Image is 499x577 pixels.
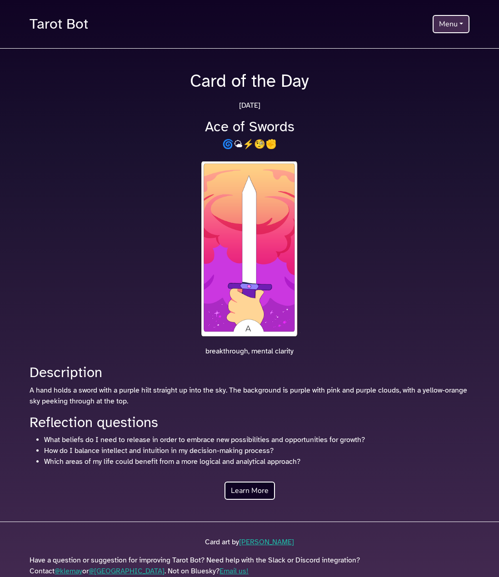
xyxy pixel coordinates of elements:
li: Which areas of my life could benefit from a more logical and analytical approach? [44,456,469,467]
p: breakthrough, mental clarity [24,346,475,357]
img: A hand holds a sword with a purple hilt straight up into the sky. The background is purple with p... [199,159,300,339]
button: Menu [433,15,469,33]
a: @[GEOGRAPHIC_DATA] [89,567,165,576]
a: [PERSON_NAME] [239,537,294,547]
h2: Ace of Swords [24,118,475,135]
h2: Description [30,364,469,381]
a: @klemay [55,567,82,576]
p: A hand holds a sword with a purple hilt straight up into the sky. The background is purple with p... [30,385,469,407]
li: What beliefs do I need to release in order to embrace new possibilities and opportunities for gro... [44,434,469,445]
li: How do I balance intellect and intuition in my decision-making process? [44,445,469,456]
a: Learn More [225,482,275,500]
h2: Reflection questions [30,414,469,431]
a: Tarot Bot [30,11,88,37]
p: [DATE] [24,100,475,111]
h1: Card of the Day [24,70,475,91]
p: Have a question or suggestion for improving Tarot Bot? Need help with the Slack or Discord integr... [30,555,469,577]
h3: 🌀🌤⚡️🧐✊ [24,139,475,150]
a: Email us! [220,567,249,576]
p: Card art by [30,537,469,547]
